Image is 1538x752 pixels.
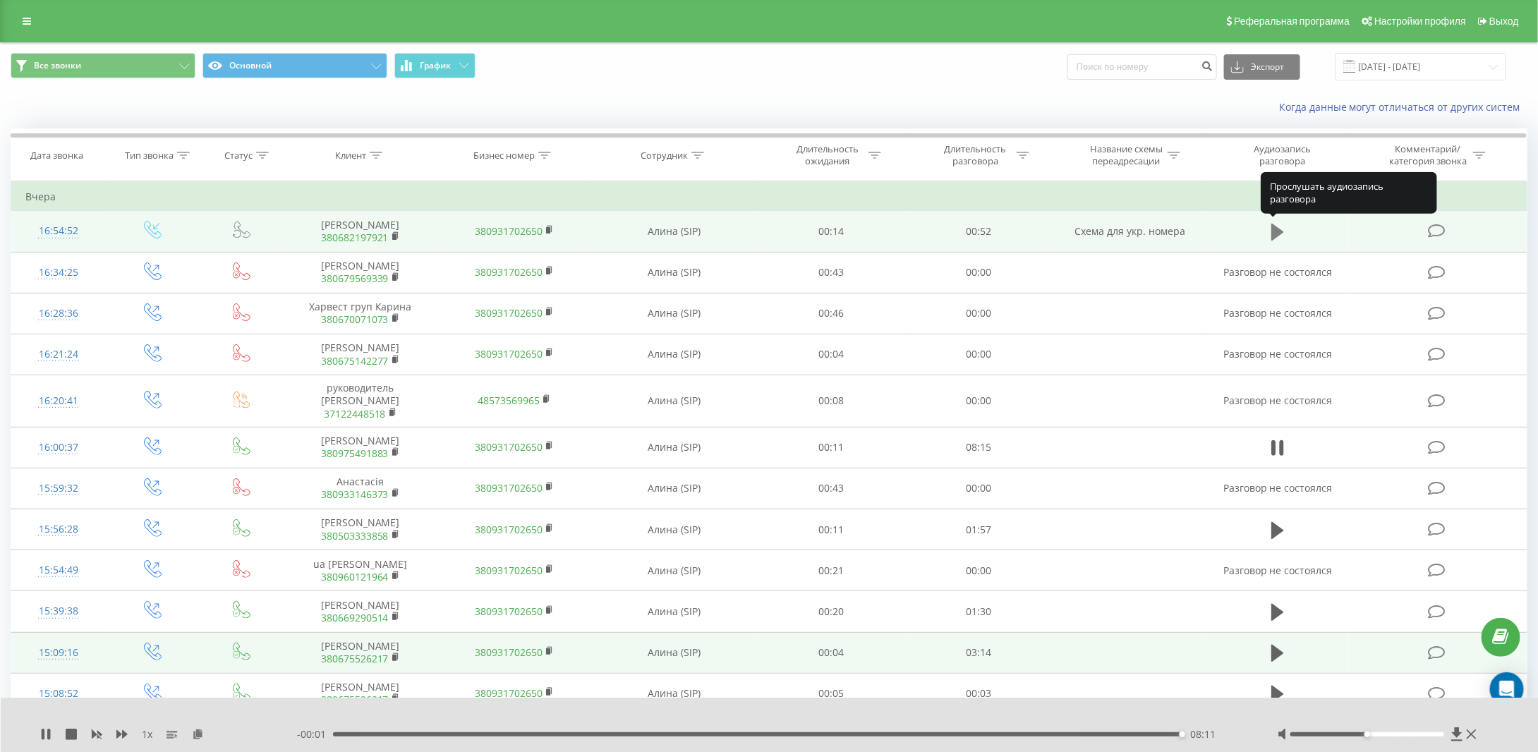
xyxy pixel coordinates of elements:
span: График [420,61,452,71]
span: Разговор не состоялся [1223,481,1333,495]
div: 15:39:38 [25,598,92,625]
span: Все звонки [34,60,81,71]
span: 08:11 [1191,727,1216,741]
input: Поиск по номеру [1067,54,1217,80]
td: 00:52 [905,211,1053,252]
span: Настройки профиля [1374,16,1466,27]
div: Клиент [335,150,366,162]
div: 15:54:49 [25,557,92,584]
div: 16:34:25 [25,259,92,286]
div: Тип звонка [125,150,174,162]
td: 01:30 [905,591,1053,632]
td: Алина (SIP) [591,375,757,427]
td: 00:08 [757,375,905,427]
div: Сотрудник [641,150,688,162]
a: 380679569339 [321,272,389,285]
td: Вчера [11,183,1527,211]
span: Разговор не состоялся [1223,265,1333,279]
div: Длительность разговора [938,143,1013,167]
td: 00:00 [905,375,1053,427]
a: 380931702650 [475,306,543,320]
td: Алина (SIP) [591,632,757,673]
a: 380931702650 [475,440,543,454]
a: 380669290514 [321,611,389,624]
td: 00:14 [757,211,905,252]
div: Аудиозапись разговора [1237,143,1328,167]
div: Название схемы переадресации [1089,143,1164,167]
td: Алина (SIP) [591,550,757,591]
td: [PERSON_NAME] [284,673,437,714]
td: 00:46 [757,293,905,334]
div: Open Intercom Messenger [1490,672,1524,706]
div: Бизнес номер [473,150,535,162]
td: Алина (SIP) [591,673,757,714]
div: 15:09:16 [25,639,92,667]
td: руководитель [PERSON_NAME] [284,375,437,427]
td: Алина (SIP) [591,293,757,334]
a: 37122448518 [324,407,386,420]
a: Когда данные могут отличаться от других систем [1279,100,1527,114]
td: [PERSON_NAME] [284,211,437,252]
div: Accessibility label [1180,732,1185,737]
a: 380675526217 [321,652,389,665]
td: Алина (SIP) [591,591,757,632]
span: Разговор не состоялся [1223,306,1333,320]
div: Длительность ожидания [789,143,865,167]
td: 00:00 [905,468,1053,509]
td: [PERSON_NAME] [284,252,437,293]
td: 01:57 [905,509,1053,550]
td: 00:00 [905,550,1053,591]
td: 00:04 [757,632,905,673]
td: 00:00 [905,293,1053,334]
td: [PERSON_NAME] [284,427,437,468]
div: Accessibility label [1364,732,1370,737]
td: 00:00 [905,252,1053,293]
a: 380503333858 [321,529,389,542]
span: Разговор не состоялся [1223,347,1333,360]
a: 380960121964 [321,570,389,583]
td: [PERSON_NAME] [284,591,437,632]
td: 00:11 [757,427,905,468]
div: 15:08:52 [25,680,92,708]
div: 15:59:32 [25,475,92,502]
button: Все звонки [11,53,195,78]
div: 16:28:36 [25,300,92,327]
span: Выход [1489,16,1519,27]
a: 380931702650 [475,523,543,536]
td: 00:21 [757,550,905,591]
a: 380931702650 [475,564,543,577]
a: 380931702650 [475,481,543,495]
a: 380931702650 [475,645,543,659]
span: Реферальная программа [1234,16,1350,27]
div: Комментарий/категория звонка [1387,143,1470,167]
td: Алина (SIP) [591,509,757,550]
td: 00:03 [905,673,1053,714]
button: График [394,53,476,78]
a: 380682197921 [321,231,389,244]
a: 380931702650 [475,347,543,360]
span: Разговор не состоялся [1223,394,1333,407]
a: 380933146373 [321,487,389,501]
td: Алина (SIP) [591,252,757,293]
td: Схема для укр. номера [1053,211,1207,252]
td: Алина (SIP) [591,427,757,468]
div: 16:00:37 [25,434,92,461]
a: 380931702650 [475,605,543,618]
div: Статус [224,150,253,162]
a: 380975491883 [321,447,389,460]
div: 16:21:24 [25,341,92,368]
span: Разговор не состоялся [1223,564,1333,577]
div: Дата звонка [30,150,83,162]
td: [PERSON_NAME] [284,509,437,550]
span: 1 x [142,727,152,741]
td: Харвест груп Карина [284,293,437,334]
span: - 00:01 [297,727,333,741]
div: Прослушать аудиозапись разговора [1261,172,1437,214]
td: 00:20 [757,591,905,632]
td: 00:05 [757,673,905,714]
a: 380675526217 [321,693,389,706]
td: 00:43 [757,252,905,293]
td: [PERSON_NAME] [284,632,437,673]
a: 48573569965 [478,394,540,407]
td: 00:00 [905,334,1053,375]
